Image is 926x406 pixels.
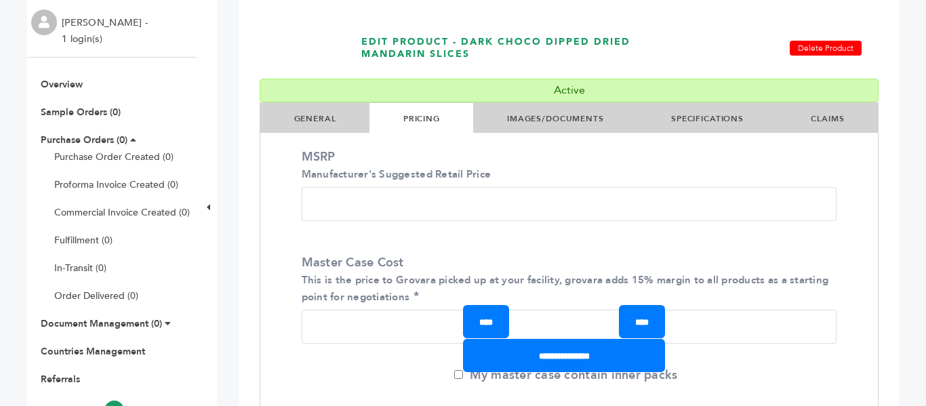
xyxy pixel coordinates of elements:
[454,370,463,379] input: My master case contain inner packs
[54,178,178,191] a: Proforma Invoice Created (0)
[41,134,127,146] a: Purchase Orders (0)
[302,167,491,181] small: Manufacturer's Suggested Retail Price
[41,106,121,119] a: Sample Orders (0)
[671,113,744,124] a: SPECIFICATIONS
[260,79,879,102] div: Active
[403,113,440,124] a: PRICING
[294,113,336,124] a: GENERAL
[507,113,604,124] a: IMAGES/DOCUMENTS
[302,254,830,306] label: Master Case Cost
[790,41,862,56] a: Delete Product
[41,317,162,330] a: Document Management (0)
[41,78,83,91] a: Overview
[62,15,151,47] li: [PERSON_NAME] - 1 login(s)
[54,262,106,275] a: In-Transit (0)
[361,17,671,79] h1: EDIT PRODUCT - Dark Choco Dipped Dried Mandarin Slices
[54,150,174,163] a: Purchase Order Created (0)
[54,234,113,247] a: Fulfillment (0)
[41,345,145,358] a: Countries Management
[31,9,57,35] img: profile.png
[302,273,829,304] small: This is the price to Grovara picked up at your facility, grovara adds 15% margin to all products ...
[811,113,844,124] a: CLAIMS
[41,373,80,386] a: Referrals
[302,148,830,182] label: MSRP
[454,367,678,384] label: My master case contain inner packs
[54,206,190,219] a: Commercial Invoice Created (0)
[54,289,138,302] a: Order Delivered (0)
